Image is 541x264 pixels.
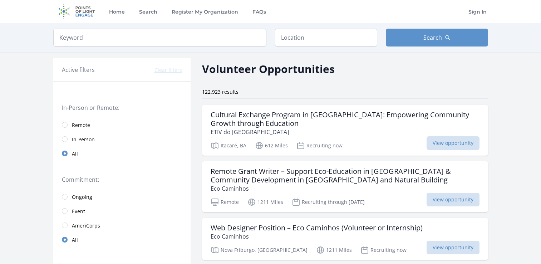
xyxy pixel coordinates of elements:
p: Nova Friburgo, [GEOGRAPHIC_DATA] [211,246,308,254]
a: Web Designer Position – Eco Caminhos (Volunteer or Internship) Eco Caminhos Nova Friburgo, [GEOGR... [202,218,488,260]
p: Recruiting through [DATE] [292,198,365,206]
p: Eco Caminhos [211,232,423,241]
p: Recruiting now [360,246,407,254]
p: 1211 Miles [247,198,283,206]
h2: Volunteer Opportunities [202,61,335,77]
span: Event [72,208,85,215]
legend: In-Person or Remote: [62,103,182,112]
span: 122.923 results [202,88,238,95]
a: Remote [53,118,191,132]
span: AmeriCorps [72,222,100,229]
span: In-Person [72,136,95,143]
button: Clear filters [154,67,182,74]
p: ETIV do [GEOGRAPHIC_DATA] [211,128,479,136]
span: View opportunity [427,193,479,206]
p: 1211 Miles [316,246,352,254]
p: Remote [211,198,239,206]
p: Eco Caminhos [211,184,479,193]
input: Location [275,29,377,47]
span: All [72,150,78,157]
a: Event [53,204,191,218]
span: View opportunity [427,241,479,254]
p: Recruiting now [296,141,343,150]
span: Remote [72,122,90,129]
a: Cultural Exchange Program in [GEOGRAPHIC_DATA]: Empowering Community Growth through Education ETI... [202,105,488,156]
span: Search [423,33,442,42]
span: View opportunity [427,136,479,150]
a: AmeriCorps [53,218,191,233]
input: Keyword [53,29,266,47]
h3: Active filters [62,65,95,74]
p: 612 Miles [255,141,288,150]
a: Remote Grant Writer – Support Eco-Education in [GEOGRAPHIC_DATA] & Community Development in [GEOG... [202,161,488,212]
h3: Cultural Exchange Program in [GEOGRAPHIC_DATA]: Empowering Community Growth through Education [211,111,479,128]
button: Search [386,29,488,47]
a: Ongoing [53,190,191,204]
h3: Remote Grant Writer – Support Eco-Education in [GEOGRAPHIC_DATA] & Community Development in [GEOG... [211,167,479,184]
a: All [53,233,191,247]
legend: Commitment: [62,175,182,184]
a: In-Person [53,132,191,146]
p: Itacaré, BA [211,141,246,150]
h3: Web Designer Position – Eco Caminhos (Volunteer or Internship) [211,224,423,232]
span: All [72,236,78,244]
a: All [53,146,191,161]
span: Ongoing [72,194,92,201]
